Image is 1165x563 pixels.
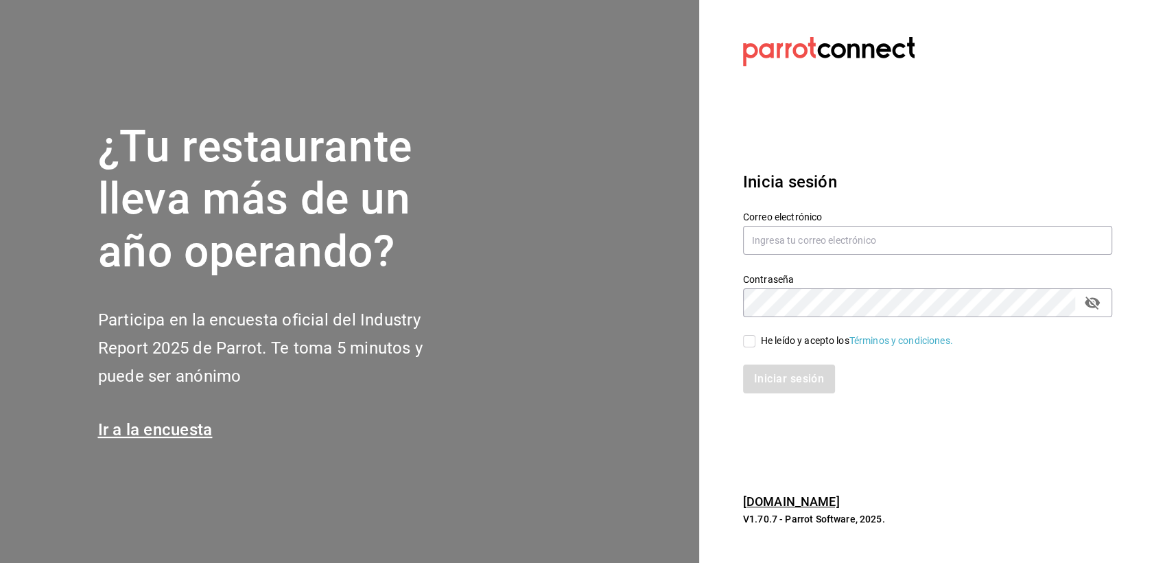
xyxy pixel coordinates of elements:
h2: Participa en la encuesta oficial del Industry Report 2025 de Parrot. Te toma 5 minutos y puede se... [98,306,469,390]
h1: ¿Tu restaurante lleva más de un año operando? [98,121,469,279]
a: [DOMAIN_NAME] [743,494,840,509]
label: Contraseña [743,274,1112,284]
input: Ingresa tu correo electrónico [743,226,1112,255]
label: Correo electrónico [743,211,1112,221]
h3: Inicia sesión [743,170,1112,194]
p: V1.70.7 - Parrot Software, 2025. [743,512,1112,526]
a: Términos y condiciones. [849,335,953,346]
a: Ir a la encuesta [98,420,213,439]
div: He leído y acepto los [761,334,953,348]
button: passwordField [1081,291,1104,314]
